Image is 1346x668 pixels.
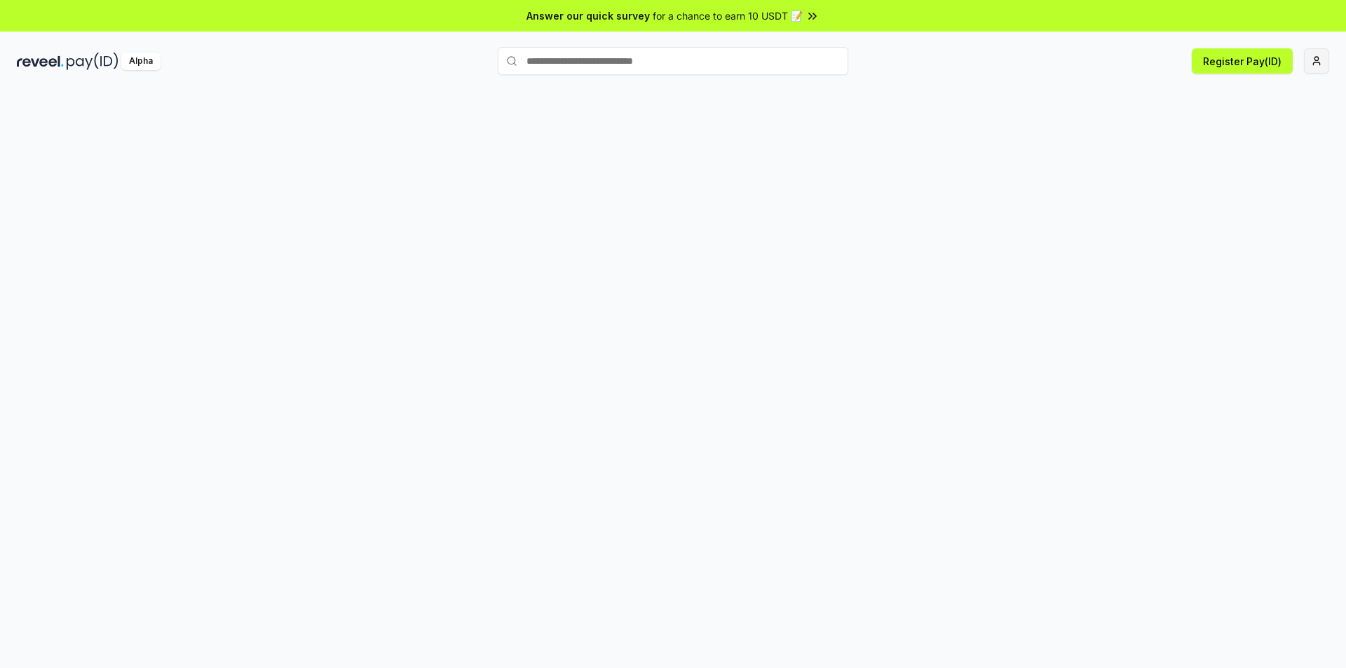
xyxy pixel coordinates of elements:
[526,8,650,23] span: Answer our quick survey
[121,53,161,70] div: Alpha
[653,8,803,23] span: for a chance to earn 10 USDT 📝
[1192,48,1293,74] button: Register Pay(ID)
[67,53,118,70] img: pay_id
[17,53,64,70] img: reveel_dark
